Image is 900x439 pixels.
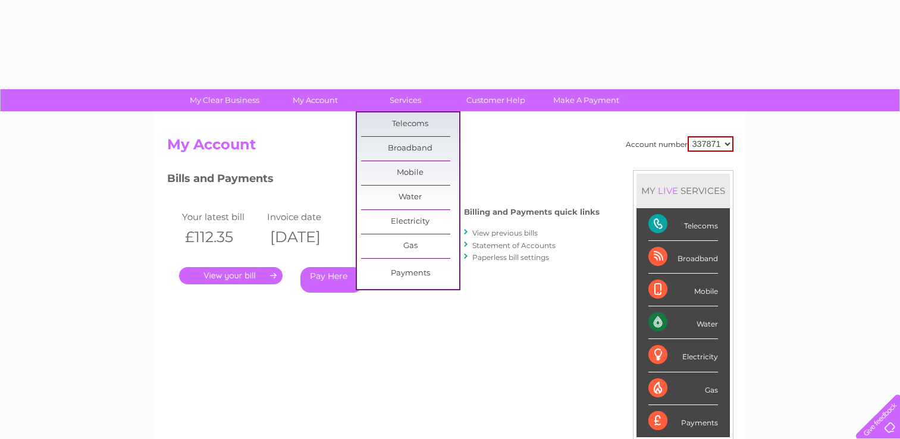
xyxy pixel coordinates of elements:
[167,136,733,159] h2: My Account
[472,253,549,262] a: Paperless bill settings
[648,405,718,437] div: Payments
[648,241,718,274] div: Broadband
[356,89,454,111] a: Services
[648,306,718,339] div: Water
[472,241,556,250] a: Statement of Accounts
[264,209,350,225] td: Invoice date
[266,89,364,111] a: My Account
[361,262,459,286] a: Payments
[361,210,459,234] a: Electricity
[300,267,363,293] a: Pay Here
[179,225,265,249] th: £112.35
[361,234,459,258] a: Gas
[537,89,635,111] a: Make A Payment
[648,274,718,306] div: Mobile
[361,161,459,185] a: Mobile
[626,136,733,152] div: Account number
[447,89,545,111] a: Customer Help
[264,225,350,249] th: [DATE]
[636,174,730,208] div: MY SERVICES
[179,209,265,225] td: Your latest bill
[648,339,718,372] div: Electricity
[179,267,283,284] a: .
[656,185,681,196] div: LIVE
[648,208,718,241] div: Telecoms
[648,372,718,405] div: Gas
[472,228,538,237] a: View previous bills
[175,89,274,111] a: My Clear Business
[464,208,600,217] h4: Billing and Payments quick links
[361,112,459,136] a: Telecoms
[361,137,459,161] a: Broadband
[167,170,600,191] h3: Bills and Payments
[361,186,459,209] a: Water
